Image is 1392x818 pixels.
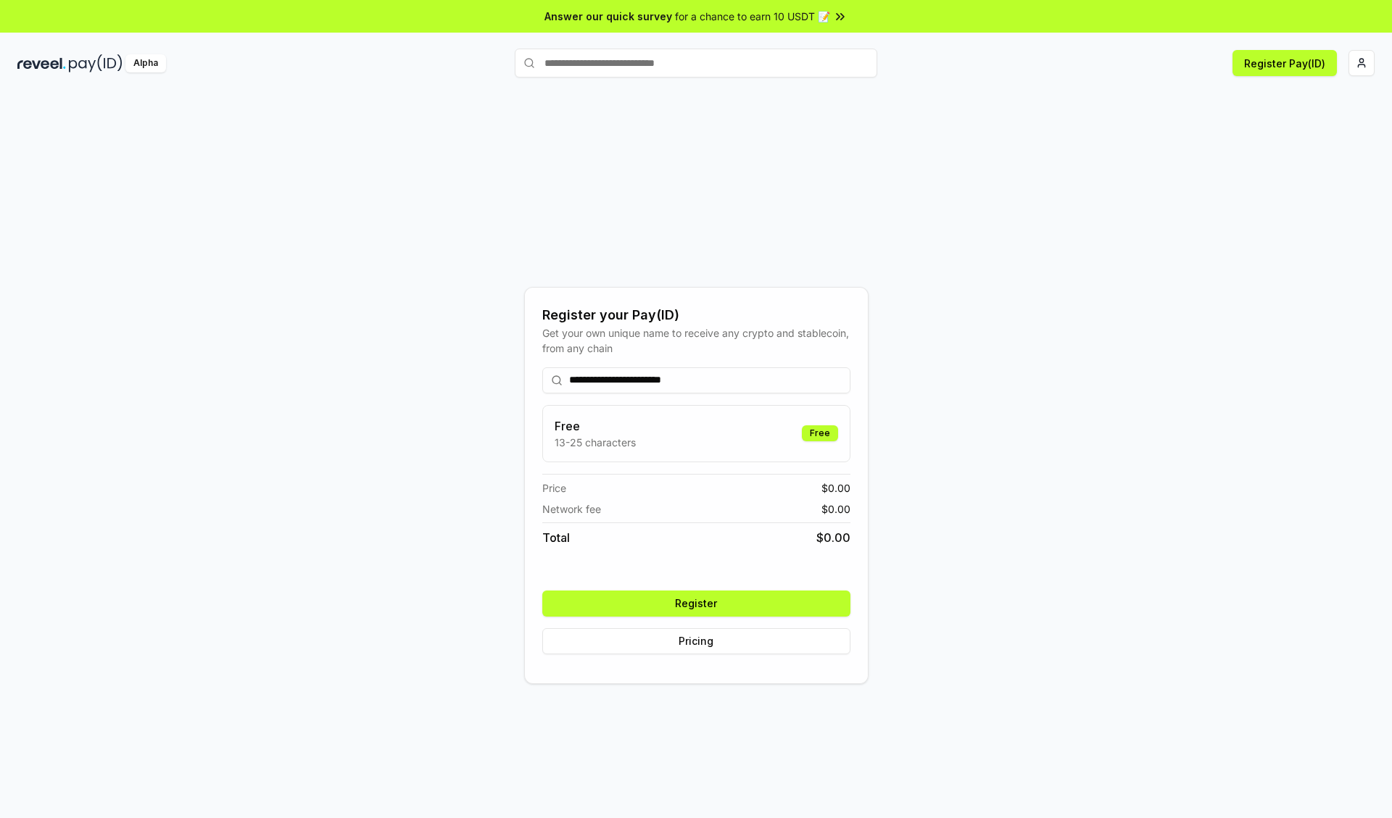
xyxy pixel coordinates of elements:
[542,325,850,356] div: Get your own unique name to receive any crypto and stablecoin, from any chain
[544,9,672,24] span: Answer our quick survey
[675,9,830,24] span: for a chance to earn 10 USDT 📝
[542,480,566,496] span: Price
[69,54,123,72] img: pay_id
[816,529,850,546] span: $ 0.00
[542,590,850,617] button: Register
[542,501,601,517] span: Network fee
[542,305,850,325] div: Register your Pay(ID)
[17,54,66,72] img: reveel_dark
[555,417,636,435] h3: Free
[542,628,850,654] button: Pricing
[125,54,166,72] div: Alpha
[821,480,850,496] span: $ 0.00
[821,501,850,517] span: $ 0.00
[802,425,838,441] div: Free
[555,435,636,450] p: 13-25 characters
[1232,50,1337,76] button: Register Pay(ID)
[542,529,570,546] span: Total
